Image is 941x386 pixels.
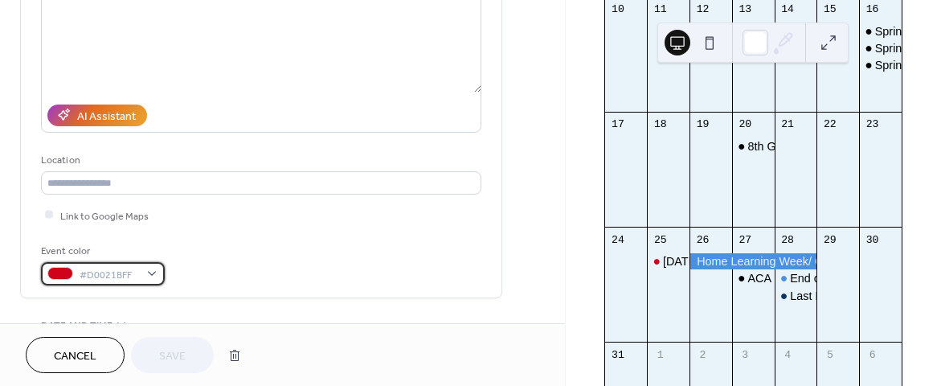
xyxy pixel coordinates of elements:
[611,348,625,363] div: 31
[780,117,795,132] div: 21
[865,2,879,17] div: 16
[77,108,136,125] div: AI Assistant
[653,348,668,363] div: 1
[663,253,699,269] div: [DATE]
[859,57,902,73] div: Spring Band & Percussion Concert
[60,207,149,224] span: Link to Google Maps
[695,117,710,132] div: 19
[780,348,795,363] div: 4
[738,117,752,132] div: 20
[732,270,775,286] div: ACA Board Meeting: Open Work Session & Closed Executive Session
[865,348,879,363] div: 6
[823,2,837,17] div: 15
[775,270,817,286] div: End of the Fourth Quarter
[611,2,625,17] div: 10
[26,337,125,373] button: Cancel
[47,105,147,126] button: AI Assistant
[780,2,795,17] div: 14
[775,288,817,304] div: Last Day of School
[859,40,902,56] div: Spring Choir Concert
[54,348,96,365] span: Cancel
[823,348,837,363] div: 5
[747,138,842,154] div: 8th Grade Bowling
[780,232,795,247] div: 28
[647,253,689,269] div: Memorial Day
[823,232,837,247] div: 29
[653,232,668,247] div: 25
[80,266,139,283] span: #D0021BFF
[611,117,625,132] div: 17
[41,243,162,260] div: Event color
[611,232,625,247] div: 24
[738,232,752,247] div: 27
[790,288,887,304] div: Last Day of School
[732,138,775,154] div: 8th Grade Bowling
[41,318,113,335] span: Date and time
[653,2,668,17] div: 11
[695,348,710,363] div: 2
[689,253,816,269] div: Home Learning Week/ Credit Recovery
[653,117,668,132] div: 18
[823,117,837,132] div: 22
[738,348,752,363] div: 3
[865,117,879,132] div: 23
[41,152,478,169] div: Location
[865,232,879,247] div: 30
[790,270,922,286] div: End of the Fourth Quarter
[738,2,752,17] div: 13
[859,23,902,39] div: Spring Guitar Concert
[695,232,710,247] div: 26
[695,2,710,17] div: 12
